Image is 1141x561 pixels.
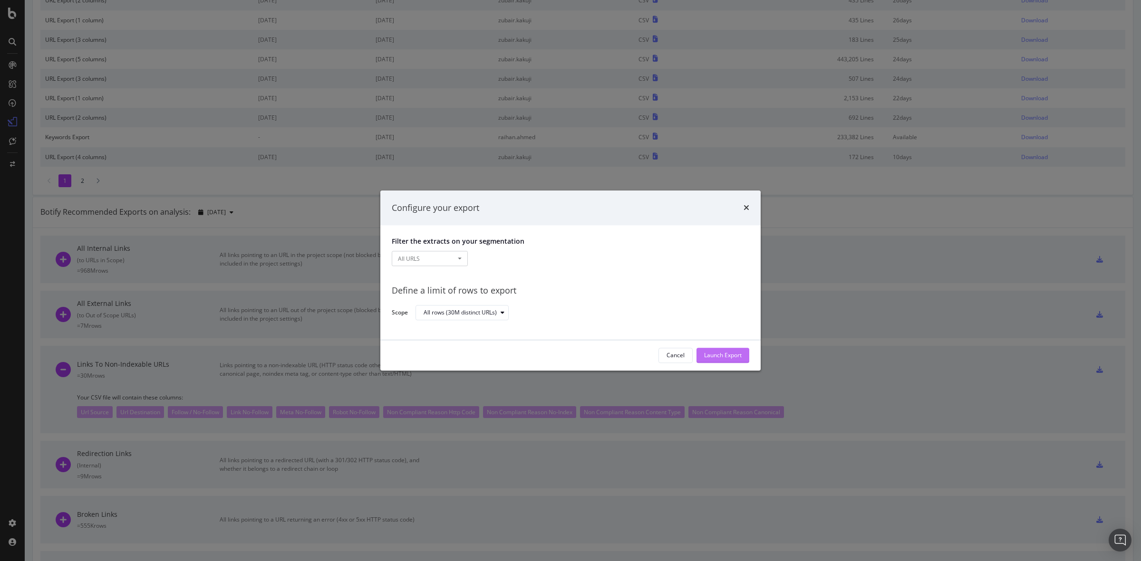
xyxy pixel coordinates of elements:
[704,352,742,360] div: Launch Export
[667,352,685,360] div: Cancel
[392,285,749,297] div: Define a limit of rows to export
[424,310,497,316] div: All rows (30M distinct URLs)
[392,202,479,214] div: Configure your export
[392,251,468,266] button: All URLS
[416,305,509,321] button: All rows (30M distinct URLs)
[380,190,761,371] div: modal
[1109,529,1131,551] div: Open Intercom Messenger
[392,237,749,247] p: Filter the extracts on your segmentation
[744,202,749,214] div: times
[696,348,749,363] button: Launch Export
[392,308,408,319] label: Scope
[658,348,693,363] button: Cancel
